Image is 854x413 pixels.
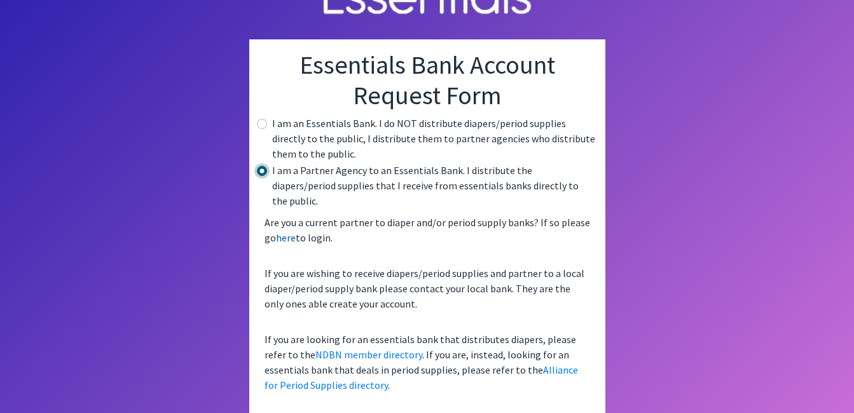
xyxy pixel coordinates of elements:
[265,363,578,391] a: Alliance for Period Supplies directory
[259,261,595,316] p: If you are wishing to receive diapers/period supplies and partner to a local diaper/period supply...
[276,231,296,244] a: here
[272,116,595,161] label: I am an Essentials Bank. I do NOT distribute diapers/period supplies directly to the public, I di...
[259,210,595,250] p: Are you a current partner to diaper and/or period supply banks? If so please go to login.
[315,348,422,361] a: NDBN member directory
[272,163,595,208] label: I am a Partner Agency to an Essentials Bank. I distribute the diapers/period supplies that I rece...
[259,327,595,398] p: If you are looking for an essentials bank that distributes diapers, please refer to the . If you ...
[259,50,595,111] h1: Essentials Bank Account Request Form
